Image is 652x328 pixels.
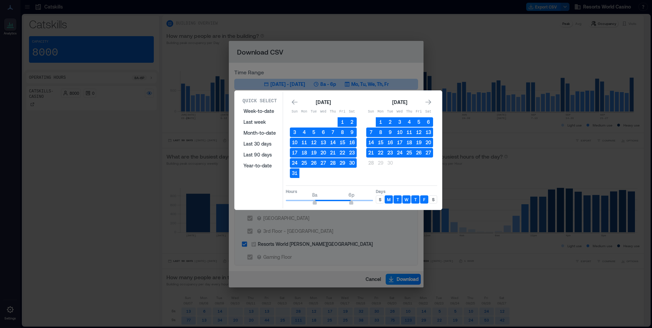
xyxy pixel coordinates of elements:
[397,197,399,202] p: T
[376,107,385,117] th: Monday
[347,109,357,115] p: Sat
[376,138,385,147] button: 15
[328,107,338,117] th: Thursday
[328,109,338,115] p: Thu
[366,138,376,147] button: 14
[309,148,318,158] button: 19
[290,148,299,158] button: 17
[404,148,414,158] button: 25
[366,148,376,158] button: 21
[239,106,280,117] button: Week-to-date
[299,158,309,168] button: 25
[299,138,309,147] button: 11
[379,197,381,202] p: S
[318,138,328,147] button: 13
[376,109,385,115] p: Mon
[414,138,424,147] button: 19
[309,138,318,147] button: 12
[423,197,425,202] p: F
[347,148,357,158] button: 23
[309,109,318,115] p: Tue
[414,148,424,158] button: 26
[312,192,317,198] span: 8a
[299,109,309,115] p: Mon
[424,128,433,137] button: 13
[366,128,376,137] button: 7
[366,158,376,168] button: 28
[347,107,357,117] th: Saturday
[376,148,385,158] button: 22
[366,107,376,117] th: Sunday
[404,117,414,127] button: 4
[328,148,338,158] button: 21
[424,138,433,147] button: 20
[239,149,280,160] button: Last 90 days
[385,148,395,158] button: 23
[424,148,433,158] button: 27
[385,128,395,137] button: 9
[424,117,433,127] button: 6
[385,138,395,147] button: 16
[242,98,277,104] p: Quick Select
[347,128,357,137] button: 9
[314,98,333,106] div: [DATE]
[239,160,280,171] button: Year-to-date
[385,158,395,168] button: 30
[328,128,338,137] button: 7
[424,109,433,115] p: Sat
[239,138,280,149] button: Last 30 days
[376,158,385,168] button: 29
[318,107,328,117] th: Wednesday
[338,158,347,168] button: 29
[328,158,338,168] button: 28
[328,138,338,147] button: 14
[309,107,318,117] th: Tuesday
[338,109,347,115] p: Fri
[338,107,347,117] th: Friday
[309,158,318,168] button: 26
[390,98,409,106] div: [DATE]
[404,107,414,117] th: Thursday
[366,109,376,115] p: Sun
[338,117,347,127] button: 1
[387,197,390,202] p: M
[299,148,309,158] button: 18
[318,128,328,137] button: 6
[414,117,424,127] button: 5
[299,128,309,137] button: 4
[309,128,318,137] button: 5
[395,109,404,115] p: Wed
[395,107,404,117] th: Wednesday
[347,158,357,168] button: 30
[432,197,434,202] p: S
[414,109,424,115] p: Fri
[318,109,328,115] p: Wed
[239,117,280,128] button: Last week
[290,138,299,147] button: 10
[286,189,373,194] p: Hours
[424,107,433,117] th: Saturday
[395,117,404,127] button: 3
[414,197,417,202] p: T
[395,148,404,158] button: 24
[318,148,328,158] button: 20
[404,109,414,115] p: Thu
[385,109,395,115] p: Tue
[347,138,357,147] button: 16
[239,128,280,138] button: Month-to-date
[376,117,385,127] button: 1
[395,128,404,137] button: 10
[290,107,299,117] th: Sunday
[290,158,299,168] button: 24
[385,117,395,127] button: 2
[414,128,424,137] button: 12
[299,107,309,117] th: Monday
[395,138,404,147] button: 17
[318,158,328,168] button: 27
[290,128,299,137] button: 3
[414,107,424,117] th: Friday
[338,138,347,147] button: 15
[349,192,354,198] span: 6p
[376,128,385,137] button: 8
[290,168,299,178] button: 31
